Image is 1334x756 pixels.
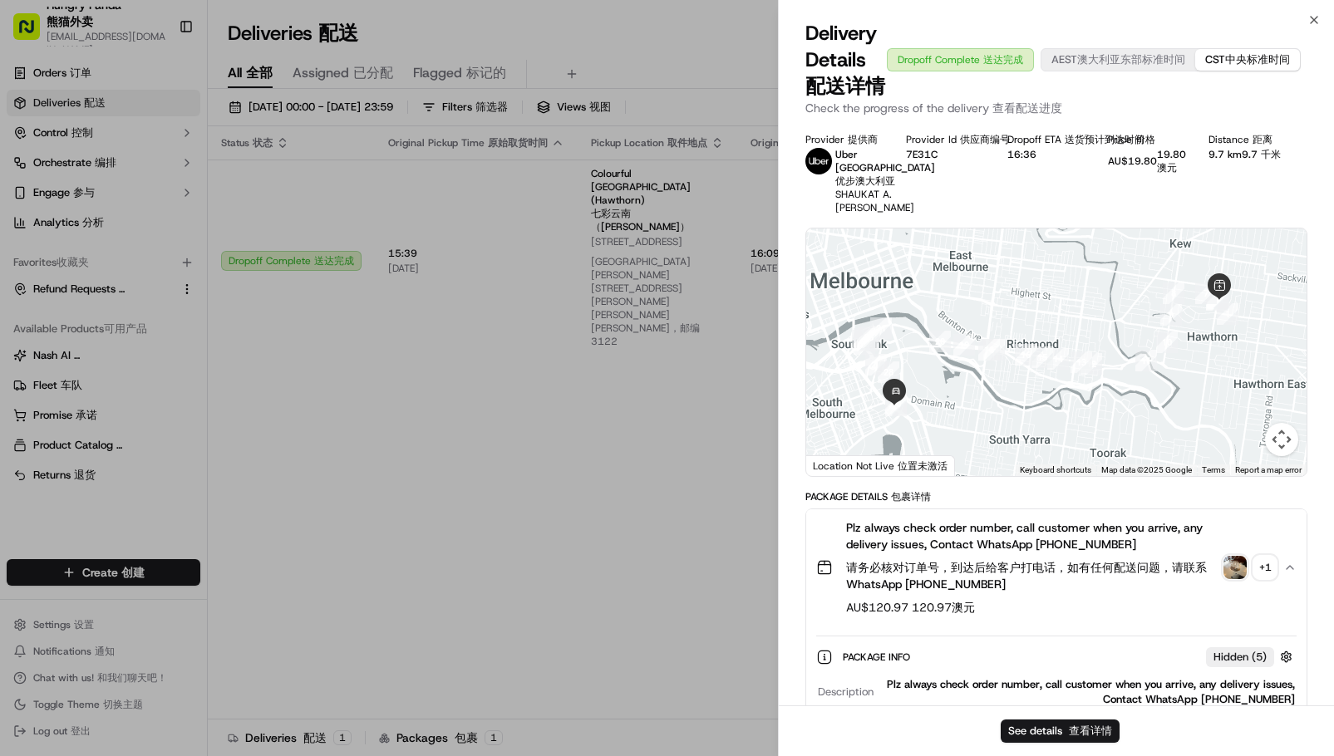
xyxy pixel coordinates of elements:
span: 120.97澳元 [912,600,975,615]
div: Price [1108,133,1182,146]
span: 9.7 千米 [1242,148,1281,161]
div: Provider [805,133,879,146]
span: • [55,258,61,271]
span: • [138,302,144,316]
div: 25 [854,328,875,350]
span: 9月17日 [64,258,103,271]
button: Hidden (5) [1206,646,1297,667]
img: uber-new-logo.jpeg [805,148,832,174]
div: 16 [1015,344,1036,366]
div: 13 [1071,351,1092,373]
span: Hidden ( 5 ) [1213,650,1267,665]
span: [PERSON_NAME] [835,201,914,214]
a: 📗Knowledge Base [10,365,134,395]
img: Nash [17,17,50,50]
button: See details 查看详情 [1001,719,1120,743]
div: Dropoff ETA [1007,133,1081,146]
div: Distance [1208,133,1281,146]
div: 16:36 [1007,148,1081,161]
div: 27 [865,354,887,376]
div: 7 [1195,282,1217,304]
div: 21 [870,317,892,339]
span: 查看配送进度 [992,101,1062,115]
button: photo_proof_of_pickup image+1 [1223,556,1277,579]
button: Plz always check order number, call customer when you arrive, any delivery issues, Contact WhatsA... [806,509,1307,626]
div: 9.7 km [1208,148,1281,161]
span: 价格 [1135,133,1155,146]
img: 8016278978528_b943e370aa5ada12b00a_72.png [35,159,65,189]
div: AU$19.80 [1108,148,1182,174]
div: 15 [1031,346,1053,368]
button: Keyboard shortcuts [1020,464,1091,476]
button: 7E31C [906,148,938,161]
div: 11 [1135,350,1157,371]
a: Powered byPylon [117,411,201,425]
input: Got a question? Start typing here... [43,107,299,125]
div: 28 [878,361,899,383]
a: 💻API Documentation [134,365,273,395]
button: Start new chat [283,164,303,184]
a: Report a map error [1235,465,1302,474]
span: API Documentation [157,371,267,388]
span: 包裹详情 [891,490,931,503]
span: 供应商编号 [960,133,1010,146]
div: 💻 [140,373,154,386]
img: Google [810,454,865,476]
span: SHAUKAT A. [835,188,914,214]
span: 优步澳大利亚 [835,174,895,188]
div: + 1 [1253,556,1277,579]
div: 9 [1160,304,1182,326]
span: Description [818,685,874,700]
div: 20 [929,331,951,352]
p: Check the progress of the delivery [805,100,1307,116]
div: 14 [1047,348,1069,370]
button: Map camera controls [1265,423,1298,456]
p: Welcome 👋 [17,66,303,93]
img: 1736555255976-a54dd68f-1ca7-489b-9aae-adbdc363a1c4 [33,303,47,317]
div: 18 [978,339,1000,361]
span: Delivery Details [805,20,887,100]
span: 送货预计到达时间 [1065,133,1144,146]
button: CST [1195,49,1300,71]
img: Asif Zaman Khan [17,287,43,313]
div: 24 [852,330,874,351]
div: 📗 [17,373,30,386]
a: Open this area in Google Maps (opens a new window) [810,454,865,476]
span: 位置未激活 [898,459,948,473]
div: Provider Id [906,133,980,146]
img: 1736555255976-a54dd68f-1ca7-489b-9aae-adbdc363a1c4 [17,159,47,189]
button: See all [258,213,303,233]
span: 澳大利亚东部标准时间 [1077,52,1185,66]
span: Knowledge Base [33,371,127,388]
span: 19.80澳元 [1157,148,1186,174]
div: 8 [1163,282,1184,304]
span: 距离 [1253,133,1272,146]
a: Terms (opens in new tab) [1202,465,1225,474]
div: Past conversations [17,216,111,229]
div: Package Details [805,490,1307,503]
p: Uber [GEOGRAPHIC_DATA] [835,148,935,188]
img: photo_proof_of_pickup image [1223,556,1247,579]
div: Location Not Live [806,455,955,476]
div: We're available if you need us! [75,175,229,189]
span: AU$120.97 [846,599,1217,616]
span: Package Info [843,650,913,664]
span: Pylon [165,412,201,425]
div: 26 [858,326,879,348]
div: 10 [1156,331,1178,353]
div: 1 [1217,303,1238,325]
div: Start new chat [75,159,273,175]
span: [PERSON_NAME] [52,302,135,316]
span: 请务必核对订单号，到达后给客户打电话，如有任何配送问题，请联系WhatsApp [PHONE_NUMBER] [846,560,1207,592]
button: AEST [1041,49,1195,71]
span: Map data ©2025 Google [1101,465,1192,474]
span: 提供商 [848,133,878,146]
div: Plz always check order number, call customer when you arrive, any delivery issues, Contact WhatsA... [880,677,1295,707]
div: 19 [953,334,975,356]
span: 中央标准时间 [1225,52,1290,66]
span: Plz always check order number, call customer when you arrive, any delivery issues, Contact WhatsA... [846,519,1217,599]
span: 8月27日 [147,302,186,316]
span: 查看详情 [1069,724,1112,738]
span: 配送详情 [805,73,885,100]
